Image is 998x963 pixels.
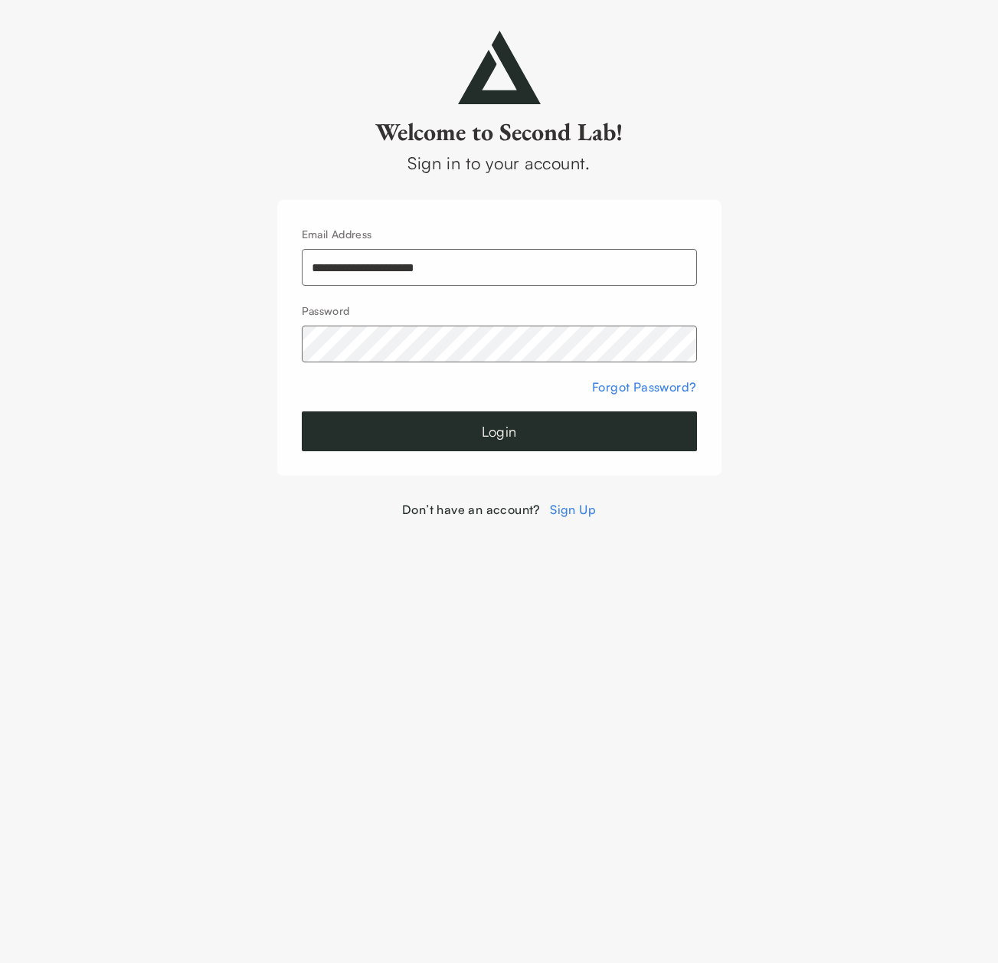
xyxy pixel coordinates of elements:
[277,500,722,519] div: Don’t have an account?
[277,150,722,175] div: Sign in to your account.
[277,116,722,147] h2: Welcome to Second Lab!
[458,31,541,104] img: secondlab-logo
[302,304,350,317] label: Password
[592,379,696,395] a: Forgot Password?
[302,411,697,451] button: Login
[550,502,596,517] a: Sign Up
[302,228,372,241] label: Email Address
